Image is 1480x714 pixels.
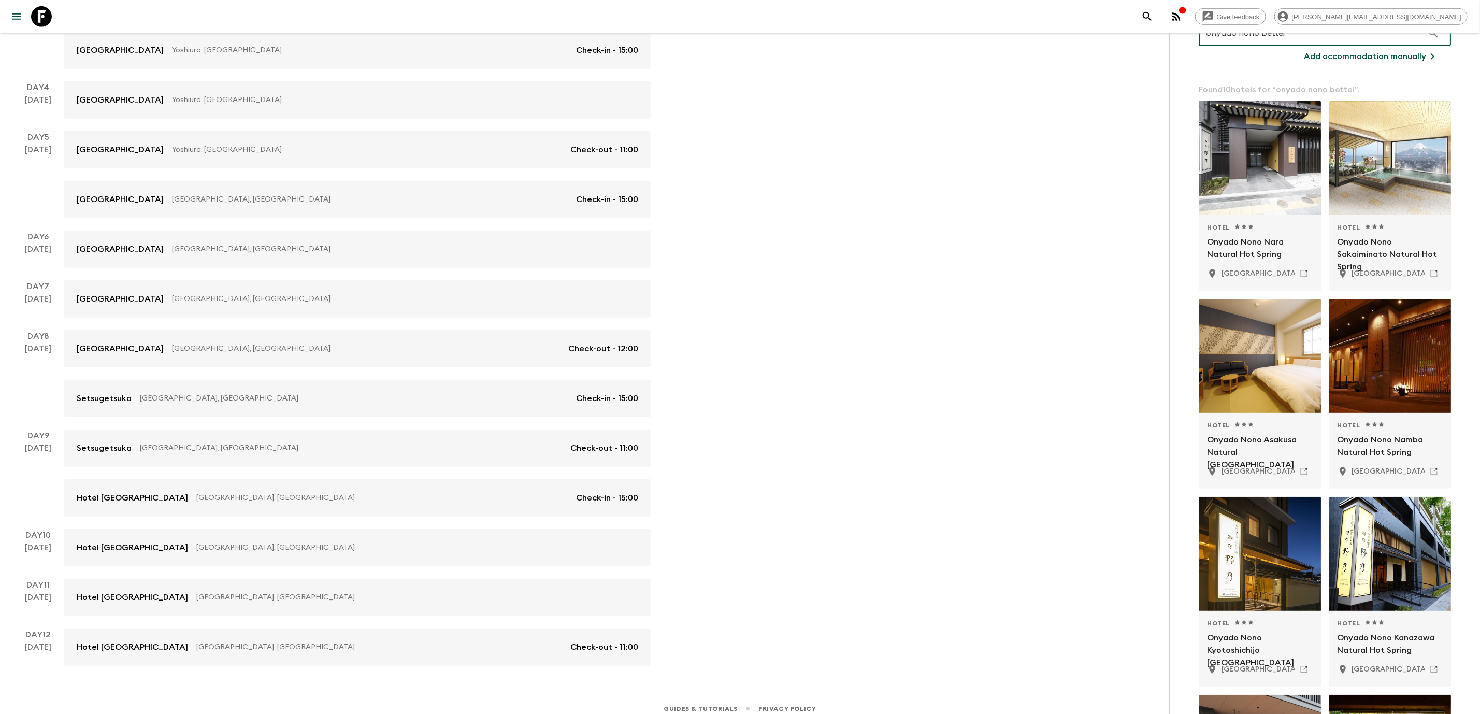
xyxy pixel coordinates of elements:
[1207,434,1313,459] p: Onyado Nono Asakusa Natural [GEOGRAPHIC_DATA]
[576,392,638,405] p: Check-in - 15:00
[64,380,651,417] a: Setsugetsuka[GEOGRAPHIC_DATA], [GEOGRAPHIC_DATA]Check-in - 15:00
[77,541,188,554] p: Hotel [GEOGRAPHIC_DATA]
[172,145,562,155] p: Yoshiura, [GEOGRAPHIC_DATA]
[1207,619,1230,627] span: Hotel
[64,529,651,566] a: Hotel [GEOGRAPHIC_DATA][GEOGRAPHIC_DATA], [GEOGRAPHIC_DATA]
[25,541,52,566] div: [DATE]
[12,579,64,591] p: Day 11
[64,81,651,119] a: [GEOGRAPHIC_DATA]Yoshiura, [GEOGRAPHIC_DATA]
[1329,497,1452,611] div: Photo of Onyado Nono Kanazawa Natural Hot Spring
[1291,46,1451,67] button: Add accommodation manually
[64,280,651,318] a: [GEOGRAPHIC_DATA][GEOGRAPHIC_DATA], [GEOGRAPHIC_DATA]
[196,493,568,503] p: [GEOGRAPHIC_DATA], [GEOGRAPHIC_DATA]
[77,492,188,504] p: Hotel [GEOGRAPHIC_DATA]
[1207,223,1230,232] span: Hotel
[1274,8,1468,25] div: [PERSON_NAME][EMAIL_ADDRESS][DOMAIN_NAME]
[77,342,164,355] p: [GEOGRAPHIC_DATA]
[25,94,52,119] div: [DATE]
[576,492,638,504] p: Check-in - 15:00
[172,95,630,105] p: Yoshiura, [GEOGRAPHIC_DATA]
[1207,236,1313,261] p: Onyado Nono Nara Natural Hot Spring
[1338,236,1443,261] p: Onyado Nono Sakaiminato Natural Hot Spring
[25,442,52,517] div: [DATE]
[140,393,568,404] p: [GEOGRAPHIC_DATA], [GEOGRAPHIC_DATA]
[12,280,64,293] p: Day 7
[12,81,64,94] p: Day 4
[77,293,164,305] p: [GEOGRAPHIC_DATA]
[77,144,164,156] p: [GEOGRAPHIC_DATA]
[1304,50,1426,63] p: Add accommodation manually
[25,243,52,268] div: [DATE]
[570,144,638,156] p: Check-out - 11:00
[1329,299,1452,413] div: Photo of Onyado Nono Namba Natural Hot Spring
[64,231,651,268] a: [GEOGRAPHIC_DATA][GEOGRAPHIC_DATA], [GEOGRAPHIC_DATA]
[1199,19,1423,48] input: Search for a region or hotel...
[77,392,132,405] p: Setsugetsuka
[576,193,638,206] p: Check-in - 15:00
[1199,497,1321,611] div: Photo of Onyado Nono Kyotoshichijo Natural Hot Springs
[1338,434,1443,459] p: Onyado Nono Namba Natural Hot Spring
[1207,421,1230,430] span: Hotel
[570,641,638,653] p: Check-out - 11:00
[64,579,651,616] a: Hotel [GEOGRAPHIC_DATA][GEOGRAPHIC_DATA], [GEOGRAPHIC_DATA]
[172,194,568,205] p: [GEOGRAPHIC_DATA], [GEOGRAPHIC_DATA]
[576,44,638,56] p: Check-in - 15:00
[25,342,52,417] div: [DATE]
[172,244,630,254] p: [GEOGRAPHIC_DATA], [GEOGRAPHIC_DATA]
[12,231,64,243] p: Day 6
[77,243,164,255] p: [GEOGRAPHIC_DATA]
[25,144,52,218] div: [DATE]
[12,330,64,342] p: Day 8
[77,442,132,454] p: Setsugetsuka
[1222,466,1378,477] p: Tokyo, Japan
[1222,664,1378,675] p: Kyoto, Japan
[6,6,27,27] button: menu
[12,529,64,541] p: Day 10
[77,193,164,206] p: [GEOGRAPHIC_DATA]
[140,443,562,453] p: [GEOGRAPHIC_DATA], [GEOGRAPHIC_DATA]
[1338,421,1360,430] span: Hotel
[1199,299,1321,413] div: Photo of Onyado Nono Asakusa Natural Hot Springs
[64,430,651,467] a: Setsugetsuka[GEOGRAPHIC_DATA], [GEOGRAPHIC_DATA]Check-out - 11:00
[64,629,651,666] a: Hotel [GEOGRAPHIC_DATA][GEOGRAPHIC_DATA], [GEOGRAPHIC_DATA]Check-out - 11:00
[196,592,630,603] p: [GEOGRAPHIC_DATA], [GEOGRAPHIC_DATA]
[172,344,560,354] p: [GEOGRAPHIC_DATA], [GEOGRAPHIC_DATA]
[1137,6,1158,27] button: search adventures
[77,94,164,106] p: [GEOGRAPHIC_DATA]
[1338,223,1360,232] span: Hotel
[196,542,630,553] p: [GEOGRAPHIC_DATA], [GEOGRAPHIC_DATA]
[1199,83,1451,96] p: Found 10 hotels for “ onyado nono bettei ”.
[1199,101,1321,215] div: Photo of Onyado Nono Nara Natural Hot Spring
[64,32,651,69] a: [GEOGRAPHIC_DATA]Yoshiura, [GEOGRAPHIC_DATA]Check-in - 15:00
[12,629,64,641] p: Day 12
[12,430,64,442] p: Day 9
[77,44,164,56] p: [GEOGRAPHIC_DATA]
[570,442,638,454] p: Check-out - 11:00
[12,131,64,144] p: Day 5
[172,45,568,55] p: Yoshiura, [GEOGRAPHIC_DATA]
[25,591,52,616] div: [DATE]
[64,131,651,168] a: [GEOGRAPHIC_DATA]Yoshiura, [GEOGRAPHIC_DATA]Check-out - 11:00
[25,641,52,666] div: [DATE]
[1195,8,1266,25] a: Give feedback
[1207,632,1313,656] p: Onyado Nono Kyotoshichijo [GEOGRAPHIC_DATA]
[25,293,52,318] div: [DATE]
[1286,13,1467,21] span: [PERSON_NAME][EMAIL_ADDRESS][DOMAIN_NAME]
[77,641,188,653] p: Hotel [GEOGRAPHIC_DATA]
[1338,619,1360,627] span: Hotel
[196,642,562,652] p: [GEOGRAPHIC_DATA], [GEOGRAPHIC_DATA]
[64,181,651,218] a: [GEOGRAPHIC_DATA][GEOGRAPHIC_DATA], [GEOGRAPHIC_DATA]Check-in - 15:00
[1211,13,1266,21] span: Give feedback
[1338,632,1443,656] p: Onyado Nono Kanazawa Natural Hot Spring
[172,294,630,304] p: [GEOGRAPHIC_DATA], [GEOGRAPHIC_DATA]
[64,479,651,517] a: Hotel [GEOGRAPHIC_DATA][GEOGRAPHIC_DATA], [GEOGRAPHIC_DATA]Check-in - 15:00
[1222,268,1378,279] p: Nara, Japan
[64,330,651,367] a: [GEOGRAPHIC_DATA][GEOGRAPHIC_DATA], [GEOGRAPHIC_DATA]Check-out - 12:00
[77,591,188,604] p: Hotel [GEOGRAPHIC_DATA]
[1329,101,1452,215] div: Photo of Onyado Nono Sakaiminato Natural Hot Spring
[568,342,638,355] p: Check-out - 12:00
